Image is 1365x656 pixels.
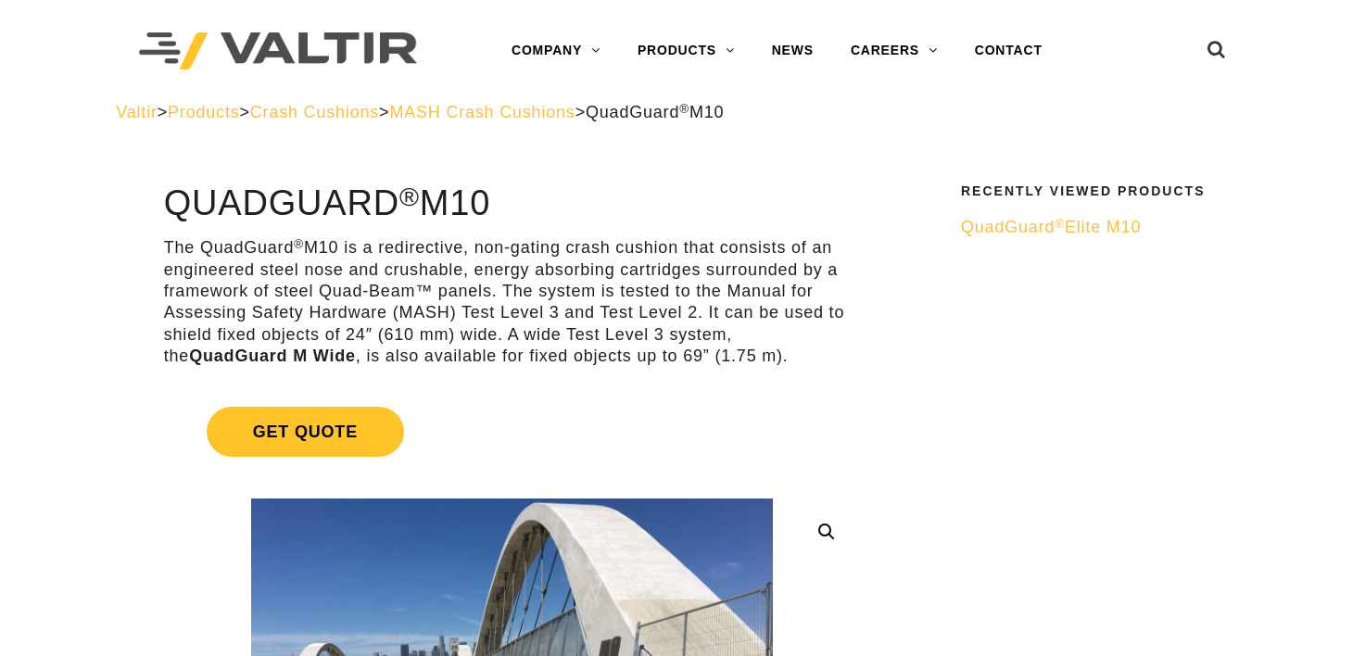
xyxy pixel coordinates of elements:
[679,102,689,116] sup: ®
[961,217,1237,238] a: QuadGuard®Elite M10
[832,32,956,69] a: CAREERS
[164,237,860,367] p: The QuadGuard M10 is a redirective, non-gating crash cushion that consists of an engineered steel...
[189,347,356,365] strong: QuadGuard M Wide
[250,103,379,121] a: Crash Cushions
[956,32,1061,69] a: CONTACT
[294,237,304,251] sup: ®
[164,385,860,479] a: Get Quote
[399,182,420,211] sup: ®
[116,103,157,121] a: Valtir
[961,218,1141,236] span: QuadGuard Elite M10
[389,103,575,121] a: MASH Crash Cushions
[961,184,1237,198] h2: Recently Viewed Products
[207,407,404,457] span: Get Quote
[139,32,417,70] img: Valtir
[493,32,619,69] a: COMPANY
[1055,217,1065,231] sup: ®
[753,32,832,69] a: NEWS
[619,32,753,69] a: PRODUCTS
[116,102,1249,123] div: > > > >
[586,103,724,121] span: QuadGuard M10
[164,184,860,223] h1: QuadGuard M10
[168,103,239,121] a: Products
